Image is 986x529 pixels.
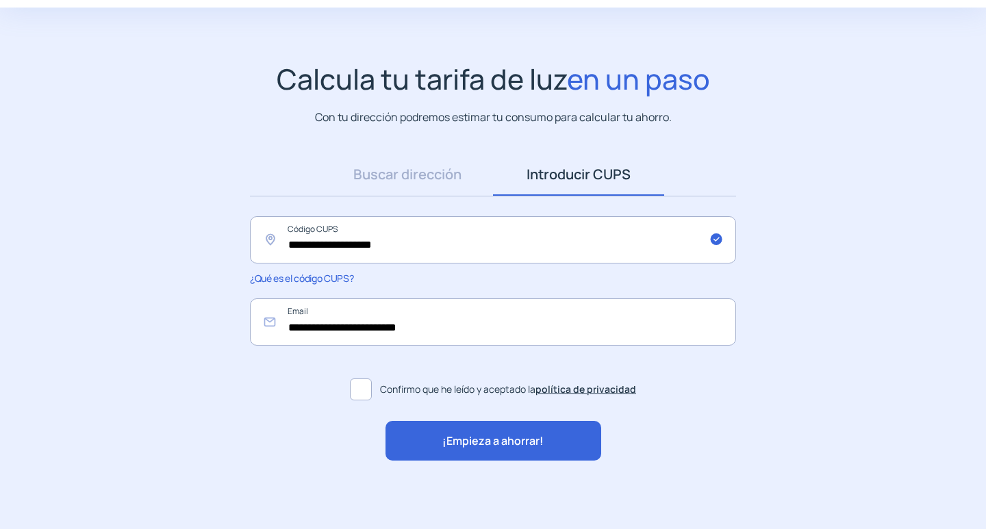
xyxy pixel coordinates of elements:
[277,62,710,96] h1: Calcula tu tarifa de luz
[380,382,636,397] span: Confirmo que he leído y aceptado la
[567,60,710,98] span: en un paso
[493,153,664,196] a: Introducir CUPS
[322,153,493,196] a: Buscar dirección
[250,272,353,285] span: ¿Qué es el código CUPS?
[315,109,672,126] p: Con tu dirección podremos estimar tu consumo para calcular tu ahorro.
[442,433,544,450] span: ¡Empieza a ahorrar!
[535,383,636,396] a: política de privacidad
